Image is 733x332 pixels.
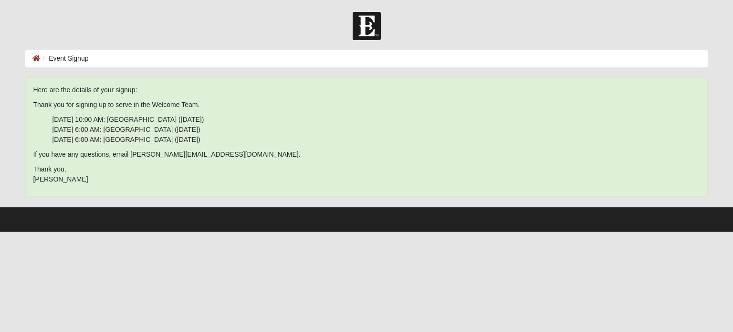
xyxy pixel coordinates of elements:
[33,100,700,110] p: Thank you for signing up to serve in the Welcome Team.
[33,164,700,184] p: Thank you, [PERSON_NAME]
[33,85,700,184] span: If you have any questions, email [PERSON_NAME][EMAIL_ADDRESS][DOMAIN_NAME].
[33,115,700,145] ul: [DATE] 10:00 AM: [GEOGRAPHIC_DATA] ([DATE]) [DATE] 6:00 AM: [GEOGRAPHIC_DATA] ([DATE]) [DATE] 6:0...
[353,12,381,40] img: Church of Eleven22 Logo
[40,54,88,64] li: Event Signup
[33,85,700,95] p: Here are the details of your signup:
